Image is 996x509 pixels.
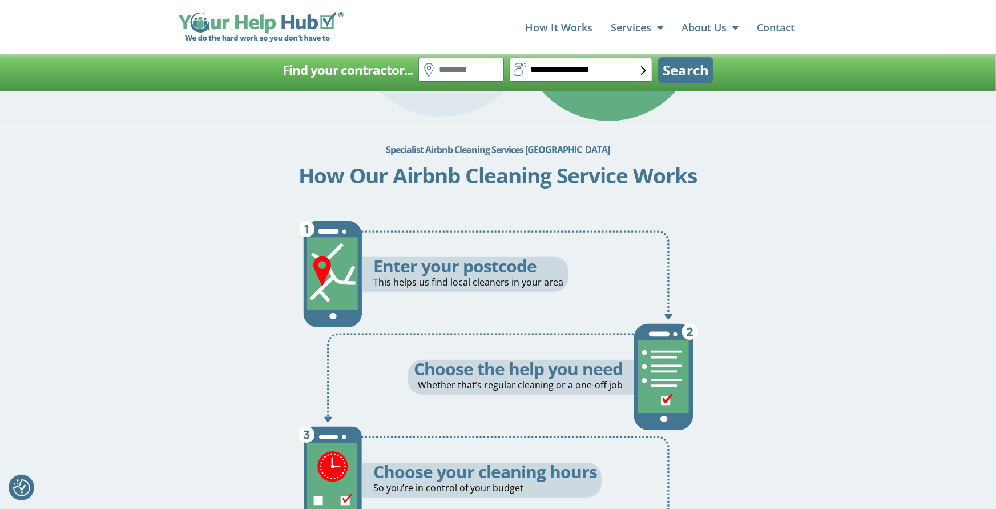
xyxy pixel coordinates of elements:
[386,138,610,161] h2: Specialist Airbnb Cleaning Services [GEOGRAPHIC_DATA]
[373,480,602,495] p: So you’re in control of your budget
[658,57,713,83] button: Search
[13,479,30,496] button: Consent Preferences
[355,16,795,39] nav: Menu
[373,463,602,480] h5: Choose your cleaning hours
[641,66,646,75] img: select-box-form.svg
[634,306,698,448] img: Airbnb Cleaning Edinburgh - How It Works Step 2
[611,16,663,39] a: Services
[283,59,413,82] h2: Find your contractor...
[299,165,697,186] h3: How Our Airbnb Cleaning Service Works
[373,257,568,275] h5: Enter your postcode
[408,360,623,378] h5: Choose the help you need
[682,16,739,39] a: About Us
[757,16,795,39] a: Contact
[13,479,30,496] img: Revisit consent button
[373,275,568,290] p: This helps us find local cleaners in your area
[299,203,362,346] img: Airbnb Cleaning Edinburgh - How It Works Step 1
[525,16,592,39] a: How It Works
[179,12,344,43] img: Your Help Hub Wide Logo
[408,378,623,392] p: Whether that’s regular cleaning or a one-off job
